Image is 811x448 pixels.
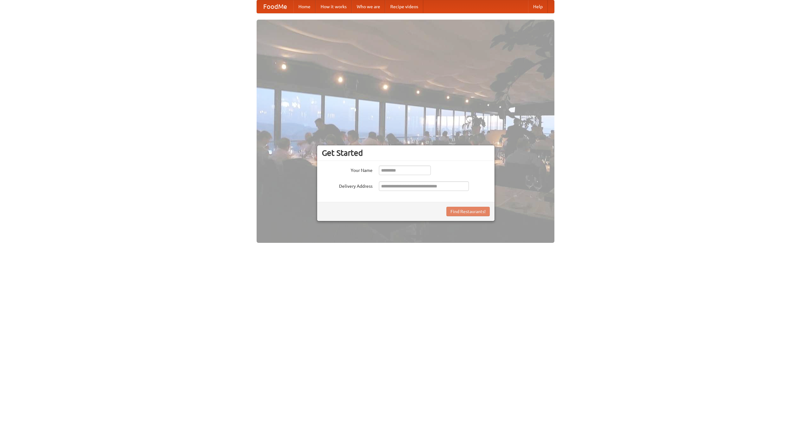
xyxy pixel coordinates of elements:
a: Who we are [352,0,385,13]
h3: Get Started [322,148,490,158]
button: Find Restaurants! [446,207,490,216]
a: Recipe videos [385,0,423,13]
a: FoodMe [257,0,293,13]
a: How it works [316,0,352,13]
label: Delivery Address [322,181,373,189]
a: Home [293,0,316,13]
label: Your Name [322,166,373,174]
a: Help [528,0,548,13]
